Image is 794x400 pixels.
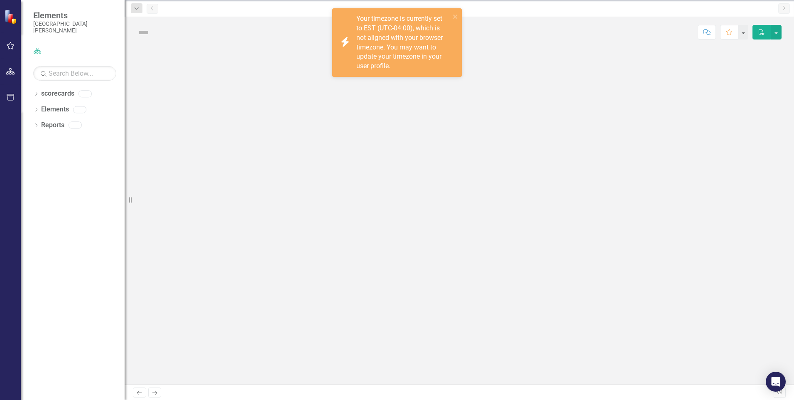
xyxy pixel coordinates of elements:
input: Search Below... [33,66,116,81]
button: close [453,12,458,21]
img: ClearPoint Strategy [4,9,19,24]
div: Open Intercom Messenger [766,372,786,392]
small: [GEOGRAPHIC_DATA][PERSON_NAME] [33,20,116,34]
a: Elements [41,105,69,114]
div: Your timezone is currently set to EST (UTC-04:00), which is not aligned with your browser timezon... [356,14,450,71]
a: Reports [41,121,64,130]
a: scorecards [41,89,74,99]
span: Elements [33,10,116,20]
img: Not Defined [137,26,150,39]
